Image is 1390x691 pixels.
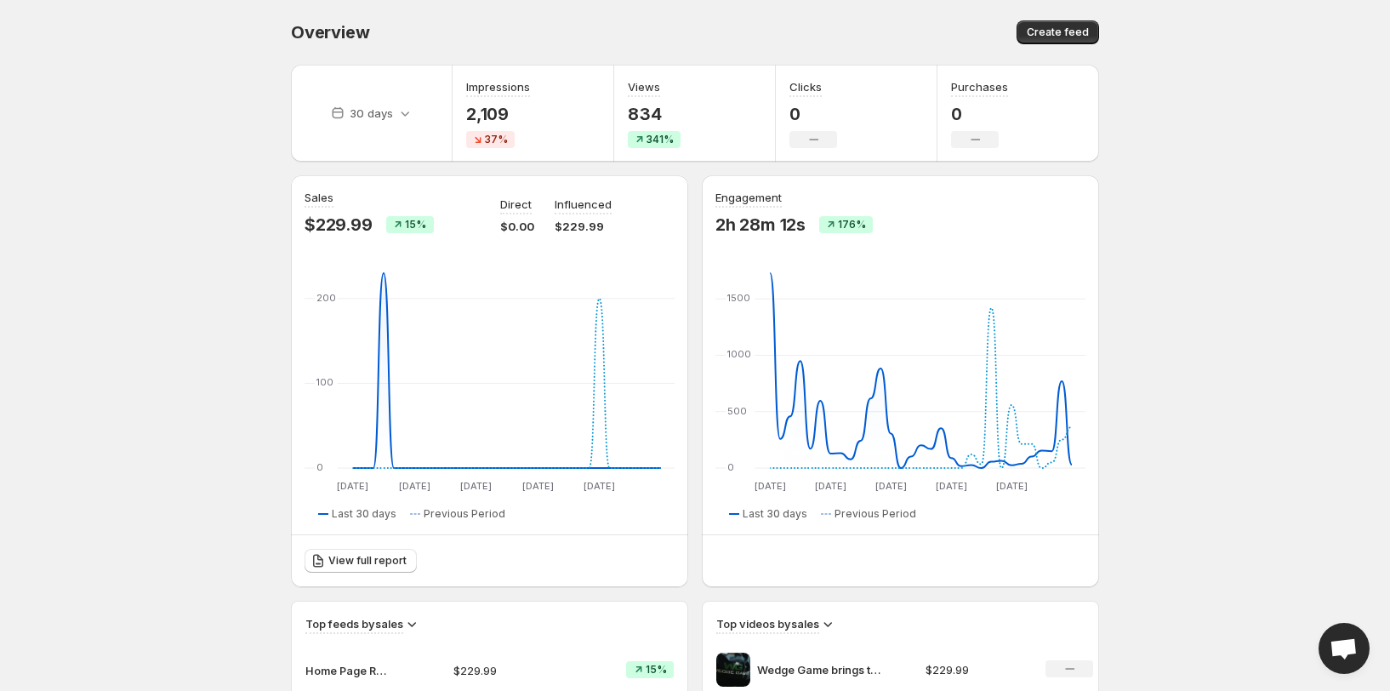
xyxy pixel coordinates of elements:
[466,78,530,95] h3: Impressions
[316,292,336,304] text: 200
[328,554,407,568] span: View full report
[555,196,612,213] p: Influenced
[316,461,323,473] text: 0
[555,218,612,235] p: $229.99
[305,662,390,679] p: Home Page Reels
[926,661,1026,678] p: $229.99
[424,507,505,521] span: Previous Period
[951,78,1008,95] h3: Purchases
[466,104,530,124] p: 2,109
[755,480,786,492] text: [DATE]
[835,507,916,521] span: Previous Period
[332,507,396,521] span: Last 30 days
[838,218,866,231] span: 176%
[936,480,967,492] text: [DATE]
[815,480,846,492] text: [DATE]
[1319,623,1370,674] a: Open chat
[305,189,333,206] h3: Sales
[584,480,615,492] text: [DATE]
[460,480,492,492] text: [DATE]
[716,653,750,687] img: Wedge Game brings the Fun to your summer backyard get together When back home its your secret to ...
[789,104,837,124] p: 0
[628,78,660,95] h3: Views
[305,214,373,235] p: $229.99
[337,480,368,492] text: [DATE]
[1017,20,1099,44] button: Create feed
[743,507,807,521] span: Last 30 days
[500,196,532,213] p: Direct
[727,348,751,360] text: 1000
[789,78,822,95] h3: Clicks
[405,218,426,231] span: 15%
[996,480,1028,492] text: [DATE]
[715,214,806,235] p: 2h 28m 12s
[350,105,393,122] p: 30 days
[646,663,667,677] span: 15%
[1027,26,1089,39] span: Create feed
[316,376,333,388] text: 100
[727,405,747,417] text: 500
[500,218,534,235] p: $0.00
[305,549,417,573] a: View full report
[291,22,369,43] span: Overview
[522,480,554,492] text: [DATE]
[727,461,734,473] text: 0
[727,292,750,304] text: 1500
[757,661,885,678] p: Wedge Game brings the Fun to your summer backyard get together When back home its your secret to ...
[716,615,819,632] h3: Top videos by sales
[715,189,782,206] h3: Engagement
[305,615,403,632] h3: Top feeds by sales
[951,104,1008,124] p: 0
[399,480,430,492] text: [DATE]
[453,662,574,679] p: $229.99
[628,104,681,124] p: 834
[485,133,508,146] span: 37%
[875,480,907,492] text: [DATE]
[647,133,674,146] span: 341%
